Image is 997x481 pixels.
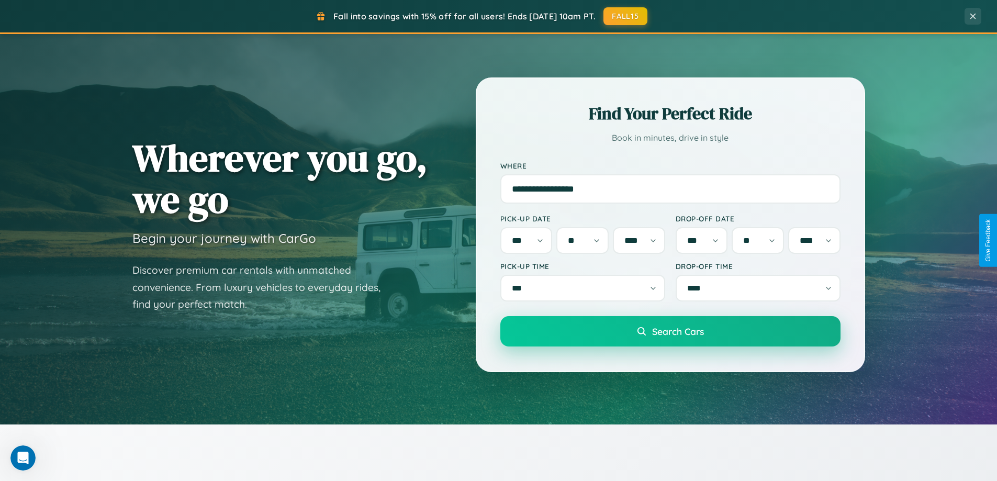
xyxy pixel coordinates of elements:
button: FALL15 [603,7,647,25]
p: Book in minutes, drive in style [500,130,841,146]
h2: Find Your Perfect Ride [500,102,841,125]
div: Give Feedback [984,219,992,262]
label: Drop-off Time [676,262,841,271]
iframe: Intercom live chat [10,445,36,471]
label: Pick-up Date [500,214,665,223]
h1: Wherever you go, we go [132,137,428,220]
p: Discover premium car rentals with unmatched convenience. From luxury vehicles to everyday rides, ... [132,262,394,313]
h3: Begin your journey with CarGo [132,230,316,246]
button: Search Cars [500,316,841,346]
span: Fall into savings with 15% off for all users! Ends [DATE] 10am PT. [333,11,596,21]
span: Search Cars [652,326,704,337]
label: Drop-off Date [676,214,841,223]
label: Where [500,161,841,170]
label: Pick-up Time [500,262,665,271]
